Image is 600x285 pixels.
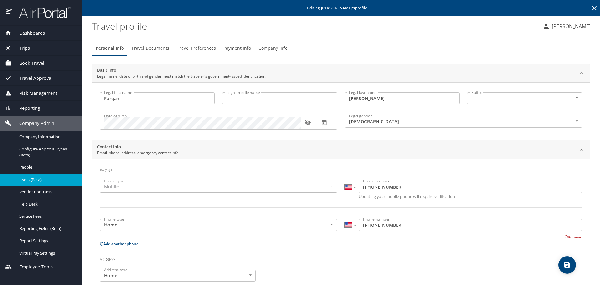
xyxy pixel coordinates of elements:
[92,64,590,83] div: Basic InfoLegal name, date of birth and gender must match the traveler's government-issued identi...
[19,250,74,256] span: Virtual Pay Settings
[12,263,53,270] span: Employee Tools
[19,201,74,207] span: Help Desk
[100,253,582,263] h3: Address
[19,164,74,170] span: People
[100,181,337,193] div: Mobile
[19,238,74,244] span: Report Settings
[359,195,582,199] p: Updating your mobile phone will require verification
[19,226,74,232] span: Reporting Fields (Beta)
[19,213,74,219] span: Service Fees
[12,45,30,52] span: Trips
[12,75,52,82] span: Travel Approval
[97,74,266,79] p: Legal name, date of birth and gender must match the traveler's government-issued identification.
[550,23,591,30] p: [PERSON_NAME]
[12,6,71,18] img: airportal-logo.png
[19,177,74,183] span: Users (Beta)
[12,60,44,67] span: Book Travel
[19,146,74,158] span: Configure Approval Types (Beta)
[345,116,582,128] div: [DEMOGRAPHIC_DATA]
[84,6,598,10] p: Editing profile
[12,105,40,112] span: Reporting
[97,150,178,156] p: Email, phone, address, emergency contact info
[321,5,355,11] strong: [PERSON_NAME] 's
[12,30,45,37] span: Dashboards
[12,90,57,97] span: Risk Management
[97,67,266,74] h2: Basic Info
[223,44,251,52] span: Payment Info
[100,164,582,175] h3: Phone
[558,256,576,274] button: save
[467,92,582,104] div: ​
[19,134,74,140] span: Company Information
[96,44,124,52] span: Personal Info
[258,44,287,52] span: Company Info
[92,16,537,36] h1: Travel profile
[19,189,74,195] span: Vendor Contracts
[12,120,54,127] span: Company Admin
[6,6,12,18] img: icon-airportal.png
[92,41,590,56] div: Profile
[132,44,169,52] span: Travel Documents
[92,140,590,159] div: Contact InfoEmail, phone, address, emergency contact info
[100,270,256,282] div: Home
[92,82,590,140] div: Basic InfoLegal name, date of birth and gender must match the traveler's government-issued identi...
[100,241,138,247] button: Add another phone
[540,21,593,32] button: [PERSON_NAME]
[100,219,337,231] div: Home
[177,44,216,52] span: Travel Preferences
[97,144,178,150] h2: Contact Info
[564,234,582,240] button: Remove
